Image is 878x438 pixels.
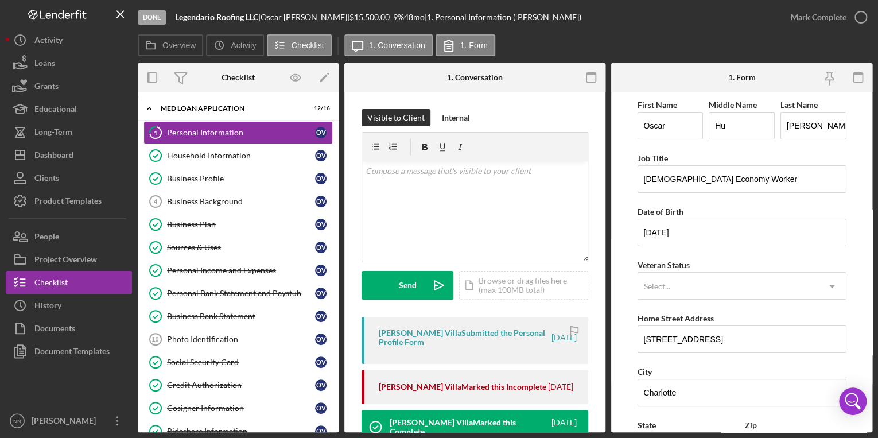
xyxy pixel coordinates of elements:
[709,100,757,110] label: Middle Name
[551,418,577,436] time: 2025-02-13 17:17
[460,41,488,50] label: 1. Form
[138,10,166,25] div: Done
[167,289,315,298] div: Personal Bank Statement and Paystub
[167,197,315,206] div: Business Background
[154,129,157,136] tspan: 1
[315,356,327,368] div: O V
[6,340,132,363] button: Document Templates
[261,13,349,22] div: Oscar [PERSON_NAME] |
[143,259,333,282] a: Personal Income and ExpensesOV
[315,265,327,276] div: O V
[779,6,872,29] button: Mark Complete
[436,34,495,56] button: 1. Form
[143,374,333,397] a: Credit AuthorizationOV
[780,100,818,110] label: Last Name
[167,312,315,321] div: Business Bank Statement
[315,379,327,391] div: O V
[6,189,132,212] button: Product Templates
[367,109,425,126] div: Visible to Client
[138,34,203,56] button: Overview
[143,397,333,420] a: Cosigner InformationOV
[34,340,110,366] div: Document Templates
[6,409,132,432] button: NN[PERSON_NAME]
[167,335,315,344] div: Photo Identification
[34,166,59,192] div: Clients
[167,128,315,137] div: Personal Information
[143,144,333,167] a: Household InformationOV
[292,41,324,50] label: Checklist
[6,248,132,271] button: Project Overview
[362,109,430,126] button: Visible to Client
[206,34,263,56] button: Activity
[6,52,132,75] button: Loans
[13,418,21,424] text: NN
[309,105,330,112] div: 12 / 16
[175,13,261,22] div: |
[447,73,503,82] div: 1. Conversation
[6,29,132,52] button: Activity
[34,98,77,123] div: Educational
[644,282,670,291] div: Select...
[34,271,68,297] div: Checklist
[167,220,315,229] div: Business Plan
[161,105,301,112] div: MED Loan Application
[745,420,757,430] label: Zip
[222,73,255,82] div: Checklist
[143,236,333,259] a: Sources & UsesOV
[6,166,132,189] button: Clients
[6,121,132,144] button: Long-Term
[315,334,327,345] div: O V
[167,243,315,252] div: Sources & Uses
[349,13,393,22] div: $15,500.00
[34,52,55,77] div: Loans
[315,402,327,414] div: O V
[728,73,756,82] div: 1. Form
[315,425,327,437] div: O V
[638,207,683,216] label: Date of Birth
[6,317,132,340] button: Documents
[379,328,550,347] div: [PERSON_NAME] Villa Submitted the Personal Profile Form
[34,29,63,55] div: Activity
[6,225,132,248] button: People
[6,75,132,98] button: Grants
[344,34,433,56] button: 1. Conversation
[315,127,327,138] div: O V
[6,98,132,121] button: Educational
[436,109,476,126] button: Internal
[6,271,132,294] a: Checklist
[638,367,652,377] label: City
[379,382,546,392] div: [PERSON_NAME] Villa Marked this Incomplete
[315,311,327,322] div: O V
[143,213,333,236] a: Business PlanOV
[6,294,132,317] button: History
[143,282,333,305] a: Personal Bank Statement and PaystubOV
[175,12,258,22] b: Legendario Roofing LLC
[34,294,61,320] div: History
[551,333,577,342] time: 2025-04-09 02:16
[369,41,425,50] label: 1. Conversation
[442,109,470,126] div: Internal
[791,6,846,29] div: Mark Complete
[167,427,315,436] div: Rideshare Information
[315,173,327,184] div: O V
[167,174,315,183] div: Business Profile
[267,34,332,56] button: Checklist
[6,144,132,166] button: Dashboard
[390,418,550,436] div: [PERSON_NAME] Villa Marked this Complete
[34,317,75,343] div: Documents
[151,336,158,343] tspan: 10
[315,219,327,230] div: O V
[315,196,327,207] div: O V
[399,271,417,300] div: Send
[638,100,677,110] label: First Name
[315,242,327,253] div: O V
